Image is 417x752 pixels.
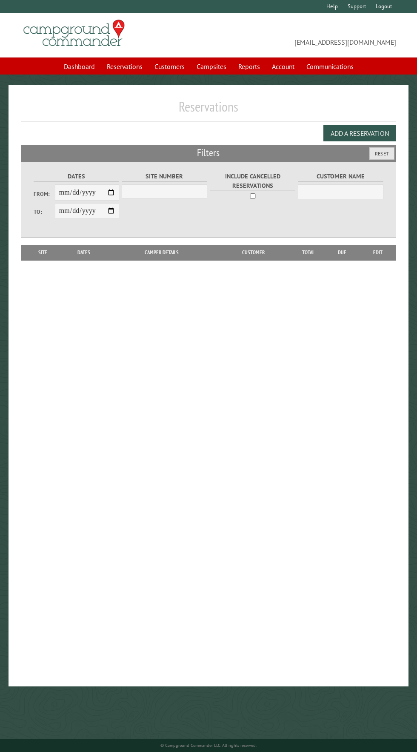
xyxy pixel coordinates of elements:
a: Campsites [191,58,231,75]
th: Customer [216,245,291,260]
a: Customers [149,58,190,75]
a: Dashboard [59,58,100,75]
label: To: [34,208,55,216]
button: Reset [369,147,394,160]
a: Communications [301,58,359,75]
label: Include Cancelled Reservations [210,172,295,190]
button: Add a Reservation [323,125,396,141]
th: Dates [60,245,107,260]
h2: Filters [21,145,396,161]
span: [EMAIL_ADDRESS][DOMAIN_NAME] [208,23,396,47]
th: Total [291,245,325,260]
th: Due [325,245,360,260]
label: From: [34,190,55,198]
th: Camper Details [107,245,216,260]
small: © Campground Commander LLC. All rights reserved. [160,743,257,748]
label: Site Number [122,172,207,181]
a: Account [267,58,300,75]
a: Reports [233,58,265,75]
a: Reservations [102,58,148,75]
h1: Reservations [21,98,396,122]
label: Dates [34,172,119,181]
th: Site [25,245,60,260]
label: Customer Name [298,172,383,181]
img: Campground Commander [21,17,127,50]
th: Edit [360,245,396,260]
